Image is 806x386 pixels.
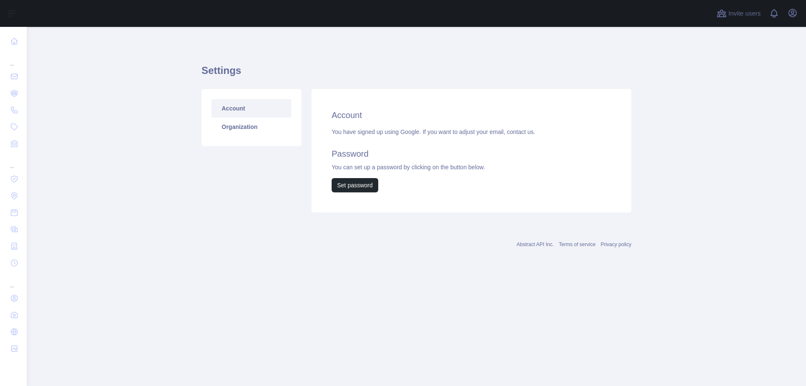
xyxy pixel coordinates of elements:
[507,129,535,135] a: contact us.
[715,7,762,20] button: Invite users
[332,128,611,192] div: You have signed up using Google. If you want to adjust your email, You can set up a password by c...
[7,153,20,170] div: ...
[212,99,291,118] a: Account
[332,109,611,121] h2: Account
[728,9,761,18] span: Invite users
[332,178,378,192] button: Set password
[601,242,631,247] a: Privacy policy
[559,242,595,247] a: Terms of service
[7,272,20,289] div: ...
[212,118,291,136] a: Organization
[517,242,554,247] a: Abstract API Inc.
[201,64,631,84] h1: Settings
[332,148,611,160] h2: Password
[7,50,20,67] div: ...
